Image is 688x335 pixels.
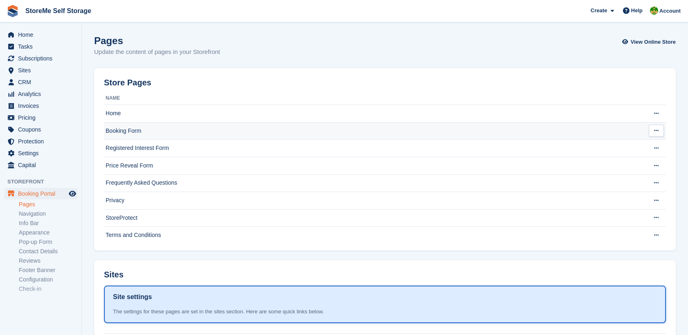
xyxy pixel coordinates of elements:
[18,41,67,52] span: Tasks
[19,210,77,218] a: Navigation
[19,248,77,255] a: Contact Details
[19,229,77,237] a: Appearance
[18,188,67,199] span: Booking Portal
[113,308,657,316] div: The settings for these pages are set in the sites section. Here are some quick links below.
[104,122,638,140] td: Booking Form
[7,5,19,17] img: stora-icon-8386f47178a22dfd0bd8f6a31ec36ba5ce8667c1dd55bd0f319d3a0aa187defe.svg
[94,35,220,46] h1: Pages
[19,238,77,246] a: Pop-up Form
[19,285,77,293] a: Check-in
[18,76,67,88] span: CRM
[4,76,77,88] a: menu
[18,88,67,100] span: Analytics
[18,124,67,135] span: Coupons
[18,159,67,171] span: Capital
[4,124,77,135] a: menu
[104,140,638,157] td: Registered Interest Form
[4,188,77,199] a: menu
[4,112,77,123] a: menu
[68,189,77,199] a: Preview store
[104,174,638,192] td: Frequently Asked Questions
[4,65,77,76] a: menu
[94,47,220,57] p: Update the content of pages in your Storefront
[18,53,67,64] span: Subscriptions
[4,29,77,40] a: menu
[591,7,607,15] span: Create
[4,41,77,52] a: menu
[22,4,95,18] a: StoreMe Self Storage
[104,209,638,227] td: StoreProtect
[104,92,638,105] th: Name
[4,88,77,100] a: menu
[19,219,77,227] a: Info Bar
[104,192,638,210] td: Privacy
[4,147,77,159] a: menu
[631,7,643,15] span: Help
[659,7,681,15] span: Account
[104,270,124,279] h2: Sites
[104,227,638,244] td: Terms and Conditions
[19,257,77,265] a: Reviews
[4,100,77,112] a: menu
[7,178,81,186] span: Storefront
[18,65,67,76] span: Sites
[18,112,67,123] span: Pricing
[104,105,638,123] td: Home
[104,78,151,87] h2: Store Pages
[104,157,638,174] td: Price Reveal Form
[4,53,77,64] a: menu
[19,266,77,274] a: Footer Banner
[4,136,77,147] a: menu
[113,292,152,302] h1: Site settings
[650,7,658,15] img: StorMe
[19,276,77,284] a: Configuration
[624,35,676,49] a: View Online Store
[631,38,676,46] span: View Online Store
[18,100,67,112] span: Invoices
[18,29,67,40] span: Home
[18,147,67,159] span: Settings
[18,136,67,147] span: Protection
[4,159,77,171] a: menu
[19,201,77,208] a: Pages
